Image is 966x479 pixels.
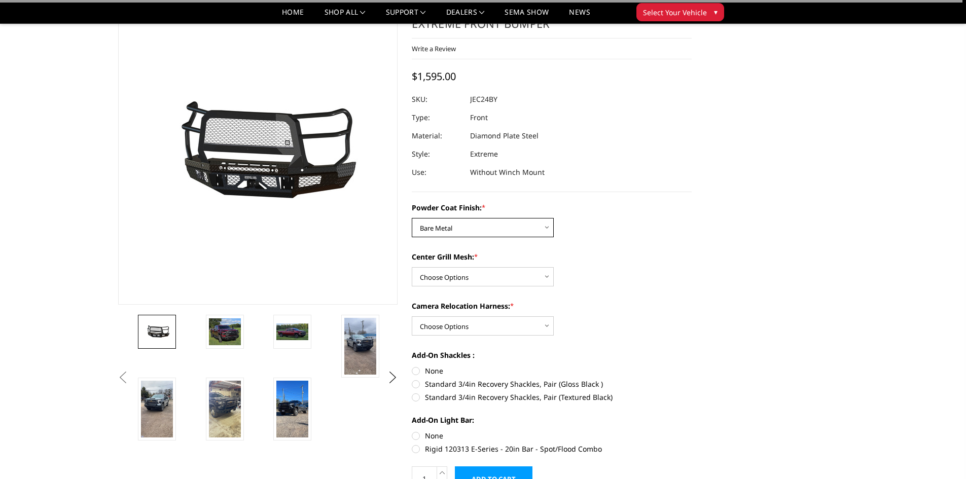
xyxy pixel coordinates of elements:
label: Powder Coat Finish: [412,202,692,213]
iframe: Chat Widget [915,430,966,479]
a: 2024-2025 Chevrolet 2500-3500 - FT Series - Extreme Front Bumper [118,1,398,305]
dd: Front [470,108,488,127]
dt: Use: [412,163,462,181]
button: Previous [116,370,131,385]
a: shop all [325,9,366,23]
dd: Diamond Plate Steel [470,127,539,145]
a: SEMA Show [505,9,549,23]
img: 2024-2025 Chevrolet 2500-3500 - FT Series - Extreme Front Bumper [141,381,173,437]
label: Standard 3/4in Recovery Shackles, Pair (Gloss Black ) [412,379,692,389]
label: Rigid 120313 E-Series - 20in Bar - Spot/Flood Combo [412,444,692,454]
span: Select Your Vehicle [643,7,707,18]
img: 2024-2025 Chevrolet 2500-3500 - FT Series - Extreme Front Bumper [209,381,241,437]
span: ▾ [714,7,718,17]
img: 2024-2025 Chevrolet 2500-3500 - FT Series - Extreme Front Bumper [141,324,173,339]
button: Select Your Vehicle [636,3,724,21]
a: Home [282,9,304,23]
dd: JEC24BY [470,90,497,108]
dt: Type: [412,108,462,127]
img: 2024-2025 Chevrolet 2500-3500 - FT Series - Extreme Front Bumper [209,318,241,346]
dt: Material: [412,127,462,145]
img: 2024-2025 Chevrolet 2500-3500 - FT Series - Extreme Front Bumper [276,381,308,437]
label: Add-On Light Bar: [412,415,692,425]
button: Next [385,370,400,385]
dt: SKU: [412,90,462,108]
dd: Without Winch Mount [470,163,545,181]
a: Write a Review [412,44,456,53]
a: Dealers [446,9,485,23]
label: Standard 3/4in Recovery Shackles, Pair (Textured Black) [412,392,692,402]
dt: Style: [412,145,462,163]
img: 2024-2025 Chevrolet 2500-3500 - FT Series - Extreme Front Bumper [344,318,376,375]
a: News [569,9,590,23]
label: None [412,430,692,441]
dd: Extreme [470,145,498,163]
label: Camera Relocation Harness: [412,301,692,311]
img: 2024-2025 Chevrolet 2500-3500 - FT Series - Extreme Front Bumper [276,323,308,341]
span: $1,595.00 [412,69,456,83]
label: None [412,365,692,376]
a: Support [386,9,426,23]
label: Add-On Shackles : [412,350,692,360]
label: Center Grill Mesh: [412,251,692,262]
